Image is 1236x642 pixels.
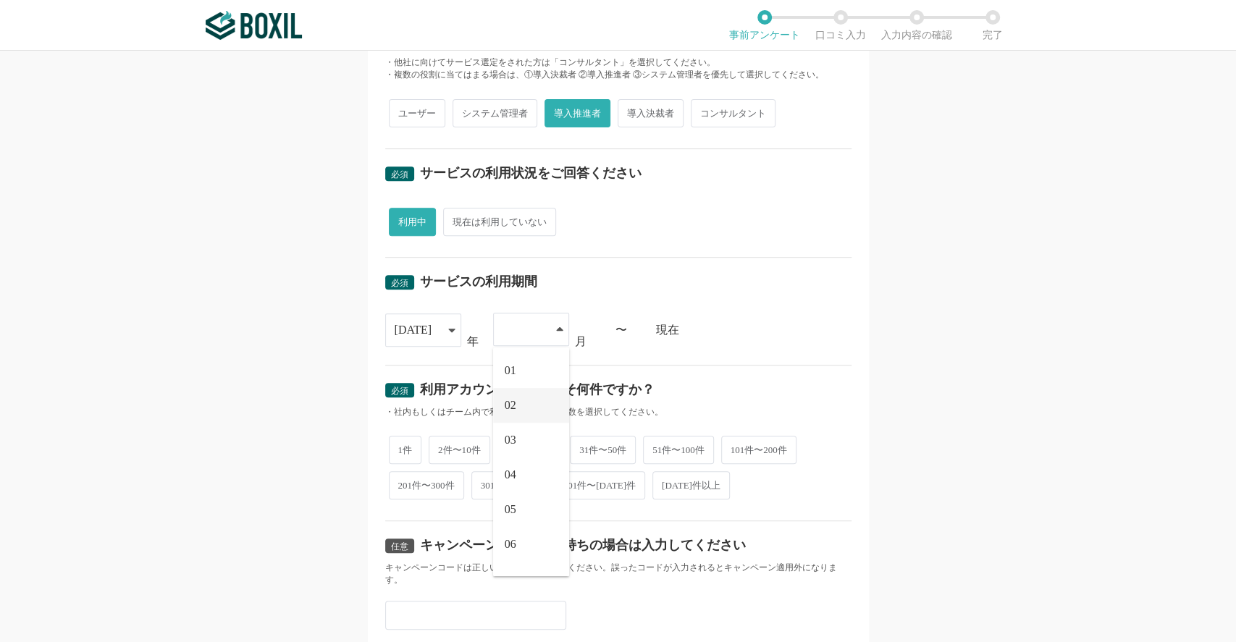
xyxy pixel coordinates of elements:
span: 501件〜[DATE]件 [554,471,645,499]
span: 05 [505,504,516,515]
span: 51件〜100件 [643,436,714,464]
span: 02 [505,400,516,411]
span: 1件 [389,436,422,464]
span: システム管理者 [453,99,537,127]
div: ・社内もしくはチーム内で利用中のアカウント数を選択してください。 [385,406,852,418]
span: 04 [505,469,516,481]
li: 口コミ入力 [803,10,879,41]
span: 301件〜500件 [471,471,547,499]
span: 利用中 [389,208,436,236]
span: 必須 [391,169,408,179]
span: 必須 [391,278,408,288]
div: キャンペーンコードは正しいコードを入力してください。誤ったコードが入力されるとキャンペーン適用外になります。 [385,562,852,586]
span: 31件〜50件 [570,436,636,464]
span: 03 [505,434,516,446]
span: 導入決裁者 [618,99,684,127]
span: 201件〜300件 [389,471,464,499]
span: ユーザー [389,99,445,127]
li: 入力内容の確認 [879,10,955,41]
span: 必須 [391,386,408,396]
div: サービスの利用状況をご回答ください [420,166,642,179]
div: 〜 [615,324,627,336]
span: 01 [505,365,516,376]
span: 06 [505,538,516,550]
span: 2件〜10件 [429,436,490,464]
div: 現在 [656,324,852,336]
li: 事前アンケート [727,10,803,41]
span: [DATE]件以上 [652,471,730,499]
div: サービスの利用期間 [420,275,537,288]
img: ボクシルSaaS_ロゴ [206,11,302,40]
div: [DATE] [395,314,432,346]
span: 導入推進者 [545,99,610,127]
span: コンサルタント [691,99,775,127]
span: 現在は利用していない [443,208,556,236]
div: ・複数の役割に当てはまる場合は、①導入決裁者 ②導入推進者 ③システム管理者を優先して選択してください。 [385,69,852,81]
div: 年 [467,336,479,347]
span: 101件〜200件 [721,436,796,464]
span: 任意 [391,541,408,552]
div: ・他社に向けてサービス選定をされた方は「コンサルタント」を選択してください。 [385,56,852,69]
div: 月 [575,336,587,347]
div: 利用アカウント数はおよそ何件ですか？ [420,383,655,396]
li: 完了 [955,10,1031,41]
div: キャンペーンコードをお持ちの場合は入力してください [420,538,746,552]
